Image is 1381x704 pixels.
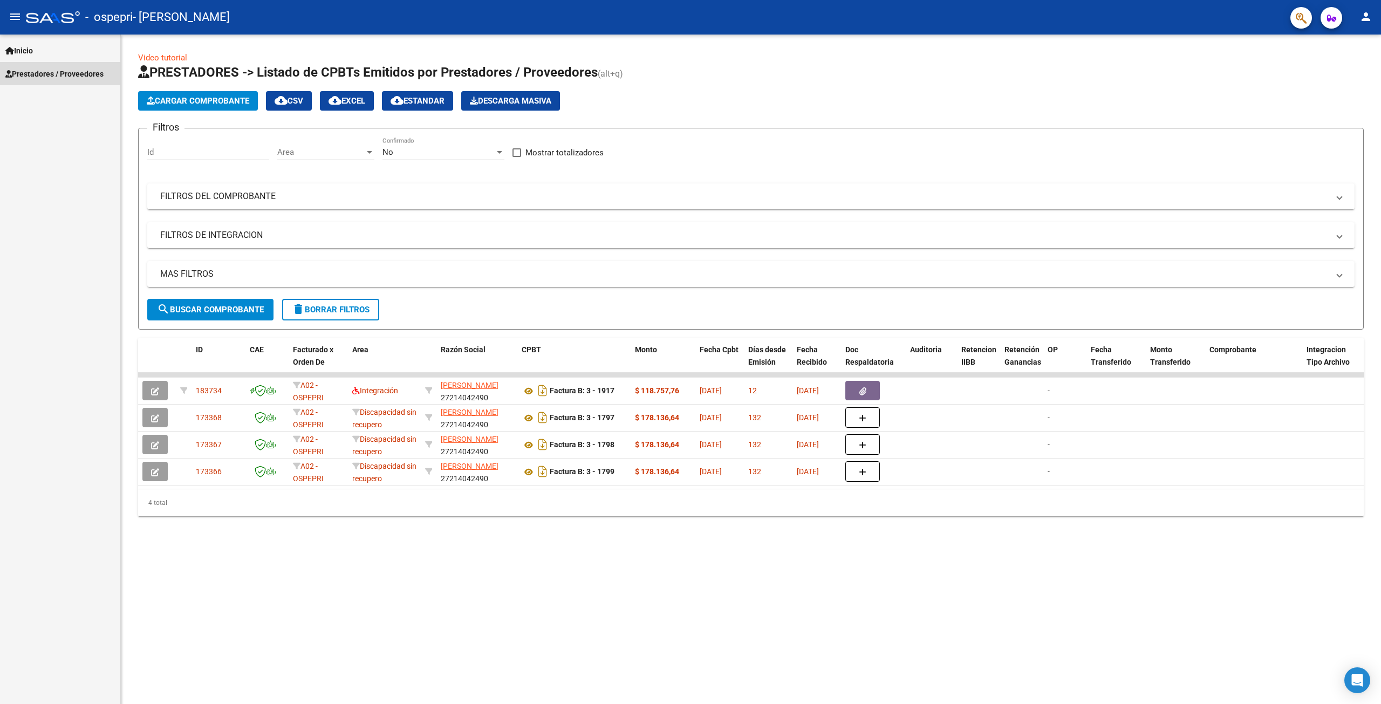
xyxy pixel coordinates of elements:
span: 12 [748,386,757,395]
mat-icon: cloud_download [275,94,288,107]
span: Area [352,345,368,354]
span: Inicio [5,45,33,57]
span: Monto Transferido [1150,345,1191,366]
span: 132 [748,440,761,449]
div: 27214042490 [441,460,513,483]
div: 27214042490 [441,433,513,456]
span: - [1048,467,1050,476]
span: Area [277,147,365,157]
span: Discapacidad sin recupero [352,408,416,429]
strong: Factura B: 3 - 1917 [550,387,614,395]
span: - [1048,440,1050,449]
strong: $ 178.136,64 [635,440,679,449]
span: CPBT [522,345,541,354]
mat-expansion-panel-header: FILTROS DEL COMPROBANTE [147,183,1355,209]
div: Open Intercom Messenger [1344,667,1370,693]
span: 173367 [196,440,222,449]
span: Razón Social [441,345,486,354]
span: Prestadores / Proveedores [5,68,104,80]
mat-expansion-panel-header: MAS FILTROS [147,261,1355,287]
datatable-header-cell: Fecha Recibido [792,338,841,386]
span: Descarga Masiva [470,96,551,106]
strong: Factura B: 3 - 1799 [550,468,614,476]
datatable-header-cell: Integracion Tipo Archivo [1302,338,1362,386]
strong: $ 178.136,64 [635,413,679,422]
mat-icon: search [157,303,170,316]
span: [DATE] [700,440,722,449]
h3: Filtros [147,120,184,135]
strong: Factura B: 3 - 1798 [550,441,614,449]
button: Cargar Comprobante [138,91,258,111]
span: Comprobante [1209,345,1256,354]
datatable-header-cell: Auditoria [906,338,957,386]
span: Cargar Comprobante [147,96,249,106]
strong: $ 118.757,76 [635,386,679,395]
datatable-header-cell: Días desde Emisión [744,338,792,386]
mat-icon: cloud_download [329,94,341,107]
span: [DATE] [797,386,819,395]
span: Discapacidad sin recupero [352,435,416,456]
span: OP [1048,345,1058,354]
strong: $ 178.136,64 [635,467,679,476]
mat-icon: cloud_download [391,94,404,107]
span: Fecha Recibido [797,345,827,366]
datatable-header-cell: Fecha Transferido [1086,338,1146,386]
span: Borrar Filtros [292,305,370,315]
div: 4 total [138,489,1364,516]
span: CAE [250,345,264,354]
mat-icon: person [1359,10,1372,23]
span: [DATE] [797,440,819,449]
datatable-header-cell: OP [1043,338,1086,386]
span: - [1048,386,1050,395]
mat-panel-title: MAS FILTROS [160,268,1329,280]
span: Mostrar totalizadores [525,146,604,159]
span: Fecha Transferido [1091,345,1131,366]
mat-panel-title: FILTROS DEL COMPROBANTE [160,190,1329,202]
span: No [382,147,393,157]
datatable-header-cell: Retención Ganancias [1000,338,1043,386]
span: (alt+q) [598,69,623,79]
span: Integracion Tipo Archivo [1307,345,1350,366]
span: Buscar Comprobante [157,305,264,315]
datatable-header-cell: Facturado x Orden De [289,338,348,386]
span: Discapacidad sin recupero [352,462,416,483]
span: Auditoria [910,345,942,354]
mat-expansion-panel-header: FILTROS DE INTEGRACION [147,222,1355,248]
button: Estandar [382,91,453,111]
span: [DATE] [700,413,722,422]
span: Doc Respaldatoria [845,345,894,366]
mat-icon: delete [292,303,305,316]
span: - ospepri [85,5,133,29]
span: A02 - OSPEPRI [293,408,324,429]
datatable-header-cell: Doc Respaldatoria [841,338,906,386]
span: Monto [635,345,657,354]
span: [PERSON_NAME] [441,381,498,389]
div: 27214042490 [441,379,513,402]
i: Descargar documento [536,409,550,426]
span: 173368 [196,413,222,422]
button: Borrar Filtros [282,299,379,320]
span: ID [196,345,203,354]
span: CSV [275,96,303,106]
strong: Factura B: 3 - 1797 [550,414,614,422]
datatable-header-cell: CPBT [517,338,631,386]
button: CSV [266,91,312,111]
div: 27214042490 [441,406,513,429]
datatable-header-cell: Monto Transferido [1146,338,1205,386]
span: [DATE] [797,467,819,476]
span: Retención Ganancias [1004,345,1041,366]
span: Fecha Cpbt [700,345,739,354]
i: Descargar documento [536,463,550,480]
app-download-masive: Descarga masiva de comprobantes (adjuntos) [461,91,560,111]
span: [DATE] [700,467,722,476]
a: Video tutorial [138,53,187,63]
span: A02 - OSPEPRI [293,462,324,483]
span: Días desde Emisión [748,345,786,366]
span: [PERSON_NAME] [441,408,498,416]
span: [DATE] [797,413,819,422]
span: 132 [748,467,761,476]
span: 173366 [196,467,222,476]
button: Buscar Comprobante [147,299,274,320]
span: - [PERSON_NAME] [133,5,230,29]
datatable-header-cell: CAE [245,338,289,386]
